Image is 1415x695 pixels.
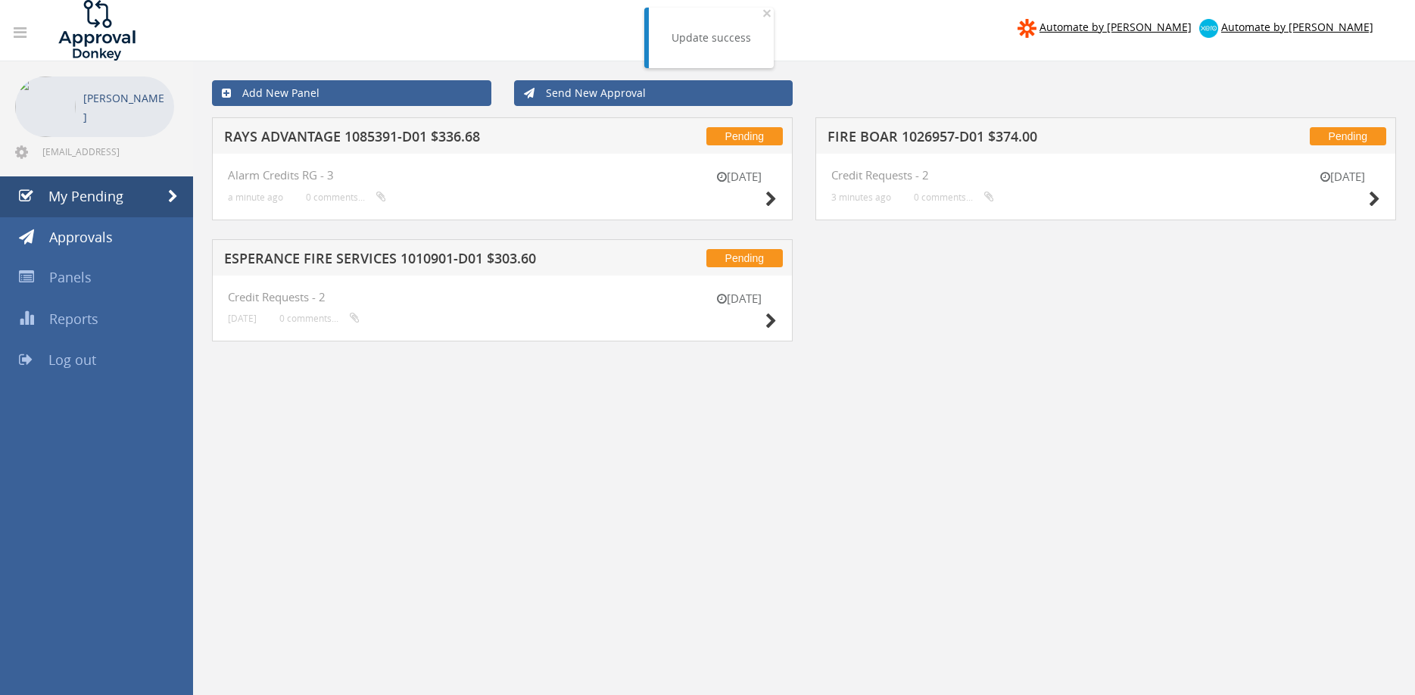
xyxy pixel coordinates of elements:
h5: ESPERANCE FIRE SERVICES 1010901-D01 $303.60 [224,251,614,270]
small: 0 comments... [306,192,386,203]
img: xero-logo.png [1199,19,1218,38]
span: Approvals [49,228,113,246]
small: [DATE] [701,169,777,185]
small: a minute ago [228,192,283,203]
small: 3 minutes ago [831,192,891,203]
span: My Pending [48,187,123,205]
h4: Credit Requests - 2 [831,169,1380,182]
span: Log out [48,351,96,369]
span: [EMAIL_ADDRESS][DOMAIN_NAME] [42,145,171,157]
h4: Credit Requests - 2 [228,291,777,304]
small: 0 comments... [279,313,360,324]
small: 0 comments... [914,192,994,203]
span: Panels [49,268,92,286]
a: Add New Panel [212,80,491,106]
p: [PERSON_NAME] [83,89,167,126]
small: [DATE] [228,313,257,324]
span: Automate by [PERSON_NAME] [1039,20,1192,34]
h5: RAYS ADVANTAGE 1085391-D01 $336.68 [224,129,614,148]
a: Send New Approval [514,80,793,106]
small: [DATE] [1304,169,1380,185]
span: Reports [49,310,98,328]
span: Pending [706,127,783,145]
span: Pending [706,249,783,267]
span: × [762,2,771,23]
h5: FIRE BOAR 1026957-D01 $374.00 [827,129,1217,148]
small: [DATE] [701,291,777,307]
img: zapier-logomark.png [1018,19,1036,38]
span: Pending [1310,127,1386,145]
h4: Alarm Credits RG - 3 [228,169,777,182]
span: Automate by [PERSON_NAME] [1221,20,1373,34]
div: Update success [672,30,751,45]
